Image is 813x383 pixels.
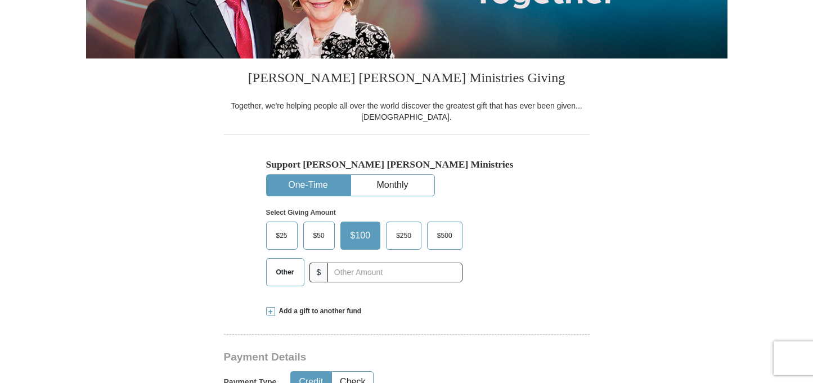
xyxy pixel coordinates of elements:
span: $250 [390,227,417,244]
span: Add a gift to another fund [275,307,362,316]
span: $500 [432,227,458,244]
h3: [PERSON_NAME] [PERSON_NAME] Ministries Giving [224,58,590,100]
h3: Payment Details [224,351,511,364]
strong: Select Giving Amount [266,209,336,217]
span: $ [309,263,329,282]
span: $50 [308,227,330,244]
span: $100 [345,227,376,244]
span: Other [271,264,300,281]
button: One-Time [267,175,350,196]
button: Monthly [351,175,434,196]
h5: Support [PERSON_NAME] [PERSON_NAME] Ministries [266,159,547,170]
span: $25 [271,227,293,244]
input: Other Amount [327,263,462,282]
div: Together, we're helping people all over the world discover the greatest gift that has ever been g... [224,100,590,123]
